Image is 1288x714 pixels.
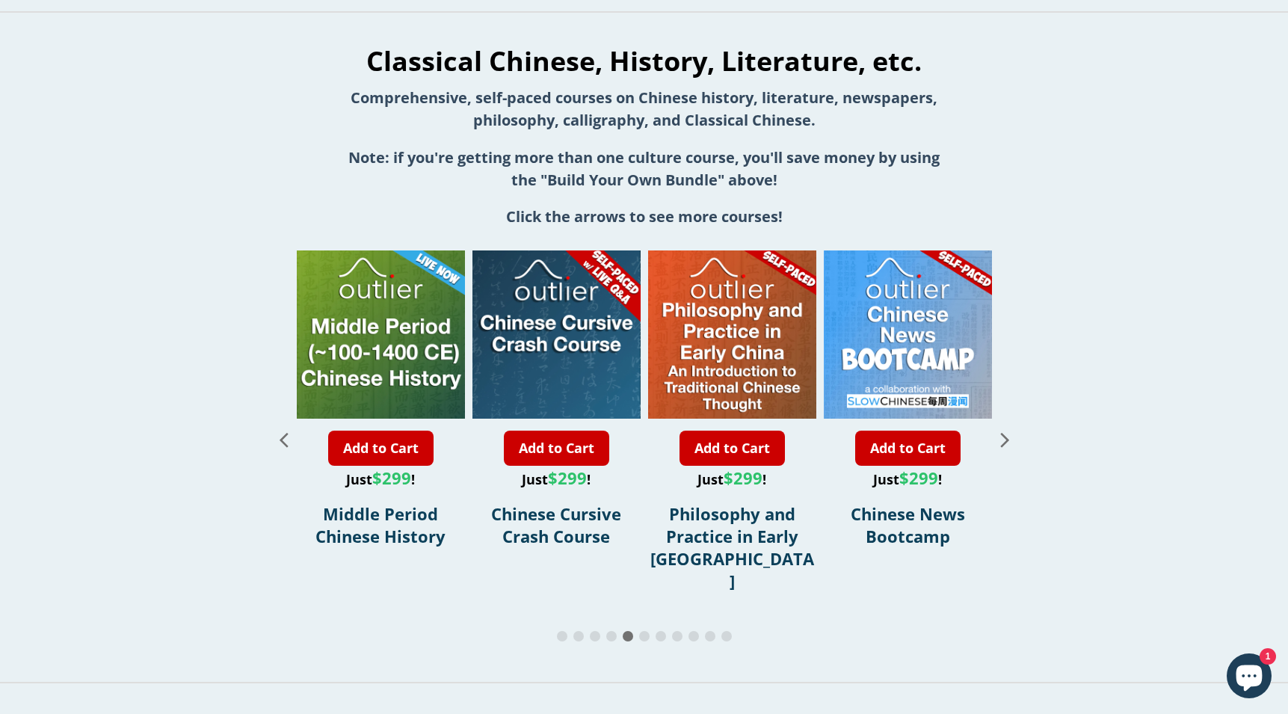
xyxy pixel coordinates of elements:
span: Just ! [873,470,942,488]
div: 6 / 11 [472,250,641,628]
span: Go to slide 8 [672,631,682,641]
a: Add to Cart [855,431,961,466]
span: Go to slide 11 [721,631,732,641]
span: Go to slide 1 [557,631,567,641]
a: Add to Cart [328,431,434,466]
span: $299 [548,467,587,489]
span: Go to slide 6 [639,631,650,641]
span: Go to slide 9 [688,631,699,641]
inbox-online-store-chat: Shopify online store chat [1222,653,1276,702]
div: 8 / 11 [824,250,992,628]
span: Go to slide 5 [623,631,633,641]
a: Philosophy and Practice in Early [GEOGRAPHIC_DATA] [650,502,814,592]
a: Chinese Cursive Crash Course [491,502,621,547]
span: Go to slide 2 [573,631,584,641]
strong: Note: if you're getting more than one culture course, you'll save money by using the "Build Your ... [348,147,940,190]
span: Just ! [346,470,415,488]
div: 5 / 11 [297,250,465,628]
div: Previous slide [271,250,297,628]
span: Just ! [697,470,766,488]
strong: Click the arrows to see more courses! [506,206,783,227]
span: Go to slide 10 [705,631,715,641]
a: Add to Cart [504,431,609,466]
span: Go to slide 7 [656,631,666,641]
span: Go to slide 3 [590,631,600,641]
a: Chinese News Bootcamp [851,502,965,547]
div: 7 / 11 [648,250,816,628]
a: Middle Period Chinese History [315,502,446,547]
span: Just ! [522,470,591,488]
span: $299 [899,467,938,489]
span: Go to slide 4 [606,631,617,641]
span: $299 [372,467,411,489]
a: Add to Cart [680,431,785,466]
span: $299 [724,467,762,489]
strong: Comprehensive, self-paced courses on Chinese history, literature, newspapers, philosophy, calligr... [351,87,937,130]
div: Next slide [992,250,1018,628]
